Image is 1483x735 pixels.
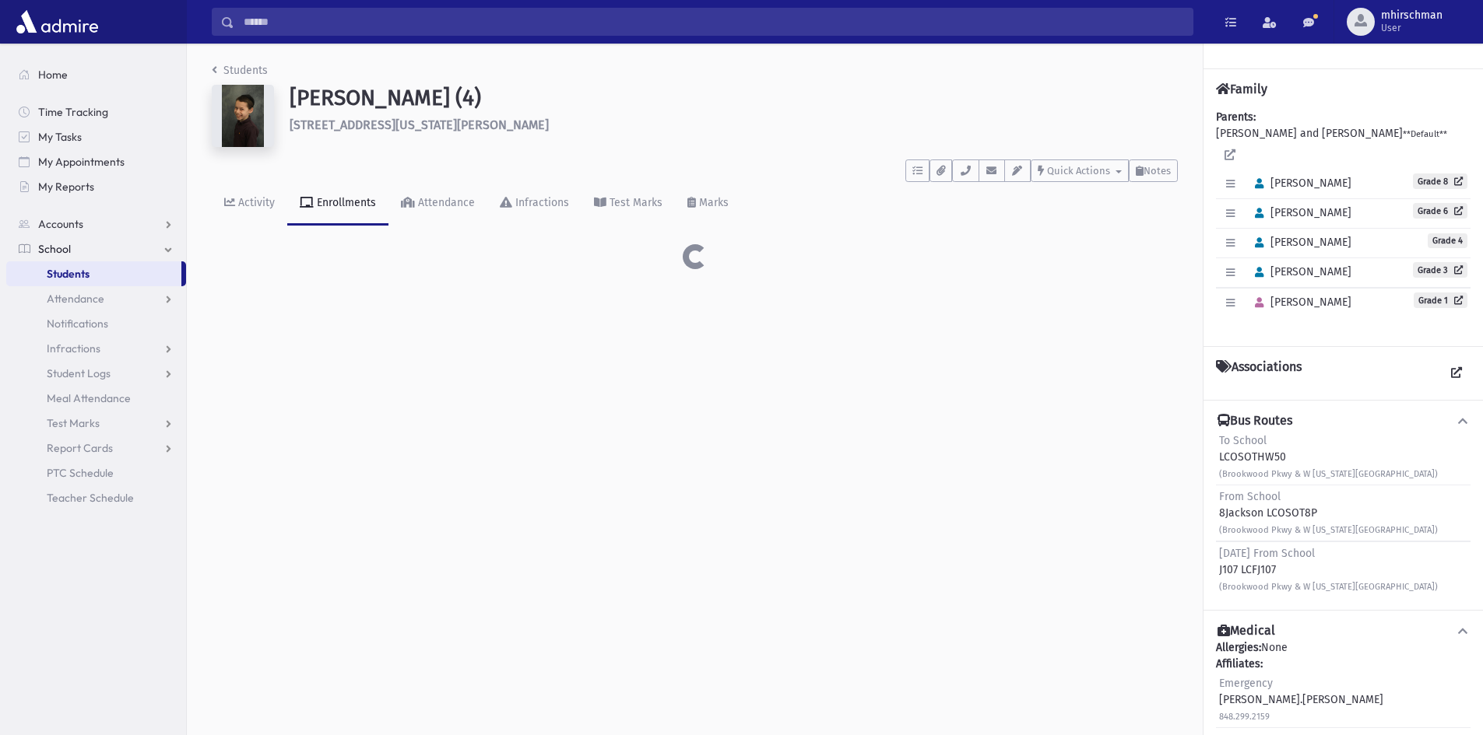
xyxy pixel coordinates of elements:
[696,196,729,209] div: Marks
[47,317,108,331] span: Notifications
[38,105,108,119] span: Time Tracking
[1219,675,1383,724] div: [PERSON_NAME].[PERSON_NAME]
[1219,545,1438,594] div: J107 LCFJ107
[47,441,113,455] span: Report Cards
[38,155,125,169] span: My Appointments
[1218,413,1292,429] h4: Bus Routes
[1216,413,1471,429] button: Bus Routes
[47,292,104,306] span: Attendance
[212,182,287,226] a: Activity
[6,174,186,199] a: My Reports
[212,64,268,77] a: Students
[6,411,186,436] a: Test Marks
[6,62,186,87] a: Home
[47,341,100,355] span: Infractions
[1413,262,1467,278] a: Grade 3
[1248,296,1351,309] span: [PERSON_NAME]
[1219,434,1267,447] span: To School
[1219,469,1438,479] small: (Brookwood Pkwy & W [US_STATE][GEOGRAPHIC_DATA])
[1381,9,1443,22] span: mhirschman
[6,100,186,124] a: Time Tracking
[235,196,275,209] div: Activity
[1219,488,1438,537] div: 8Jackson LCOSOT8P
[6,261,181,286] a: Students
[38,68,68,82] span: Home
[1248,265,1351,278] span: [PERSON_NAME]
[6,386,186,411] a: Meal Attendance
[1218,623,1275,639] h4: Medical
[47,366,111,380] span: Student Logs
[6,361,186,386] a: Student Logs
[1216,109,1471,334] div: [PERSON_NAME] and [PERSON_NAME]
[1413,203,1467,219] a: Grade 6
[1219,547,1315,560] span: [DATE] From School
[6,212,186,236] a: Accounts
[1219,432,1438,481] div: LCOSOTHW50
[1216,641,1261,654] b: Allergies:
[12,6,102,37] img: AdmirePro
[1047,165,1110,177] span: Quick Actions
[6,236,186,261] a: School
[314,196,376,209] div: Enrollments
[47,267,90,281] span: Students
[38,242,71,256] span: School
[1216,657,1263,670] b: Affiliates:
[6,311,186,336] a: Notifications
[1216,82,1267,96] h4: Family
[1443,359,1471,387] a: View all Associations
[6,149,186,174] a: My Appointments
[290,85,1178,111] h1: [PERSON_NAME] (4)
[1216,623,1471,639] button: Medical
[1216,359,1302,387] h4: Associations
[1219,712,1270,722] small: 848.299.2159
[1129,159,1178,182] button: Notes
[1144,165,1171,177] span: Notes
[1219,525,1438,535] small: (Brookwood Pkwy & W [US_STATE][GEOGRAPHIC_DATA])
[212,62,268,85] nav: breadcrumb
[47,491,134,505] span: Teacher Schedule
[1248,177,1351,190] span: [PERSON_NAME]
[1413,173,1467,189] a: Grade 8
[47,466,114,480] span: PTC Schedule
[388,182,487,226] a: Attendance
[512,196,569,209] div: Infractions
[606,196,662,209] div: Test Marks
[1428,233,1467,248] span: Grade 4
[1381,22,1443,34] span: User
[38,130,82,144] span: My Tasks
[582,182,675,226] a: Test Marks
[415,196,475,209] div: Attendance
[487,182,582,226] a: Infractions
[1031,159,1129,182] button: Quick Actions
[6,460,186,485] a: PTC Schedule
[675,182,741,226] a: Marks
[1219,582,1438,592] small: (Brookwood Pkwy & W [US_STATE][GEOGRAPHIC_DATA])
[1219,677,1273,690] span: Emergency
[234,8,1193,36] input: Search
[1414,292,1467,308] a: Grade 1
[6,485,186,510] a: Teacher Schedule
[6,336,186,361] a: Infractions
[47,416,100,430] span: Test Marks
[287,182,388,226] a: Enrollments
[1219,490,1281,503] span: From School
[6,286,186,311] a: Attendance
[6,436,186,460] a: Report Cards
[1248,206,1351,219] span: [PERSON_NAME]
[38,180,94,194] span: My Reports
[290,117,1178,132] h6: [STREET_ADDRESS][US_STATE][PERSON_NAME]
[47,391,131,405] span: Meal Attendance
[38,217,83,231] span: Accounts
[6,124,186,149] a: My Tasks
[1216,110,1256,124] b: Parents:
[1248,236,1351,249] span: [PERSON_NAME]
